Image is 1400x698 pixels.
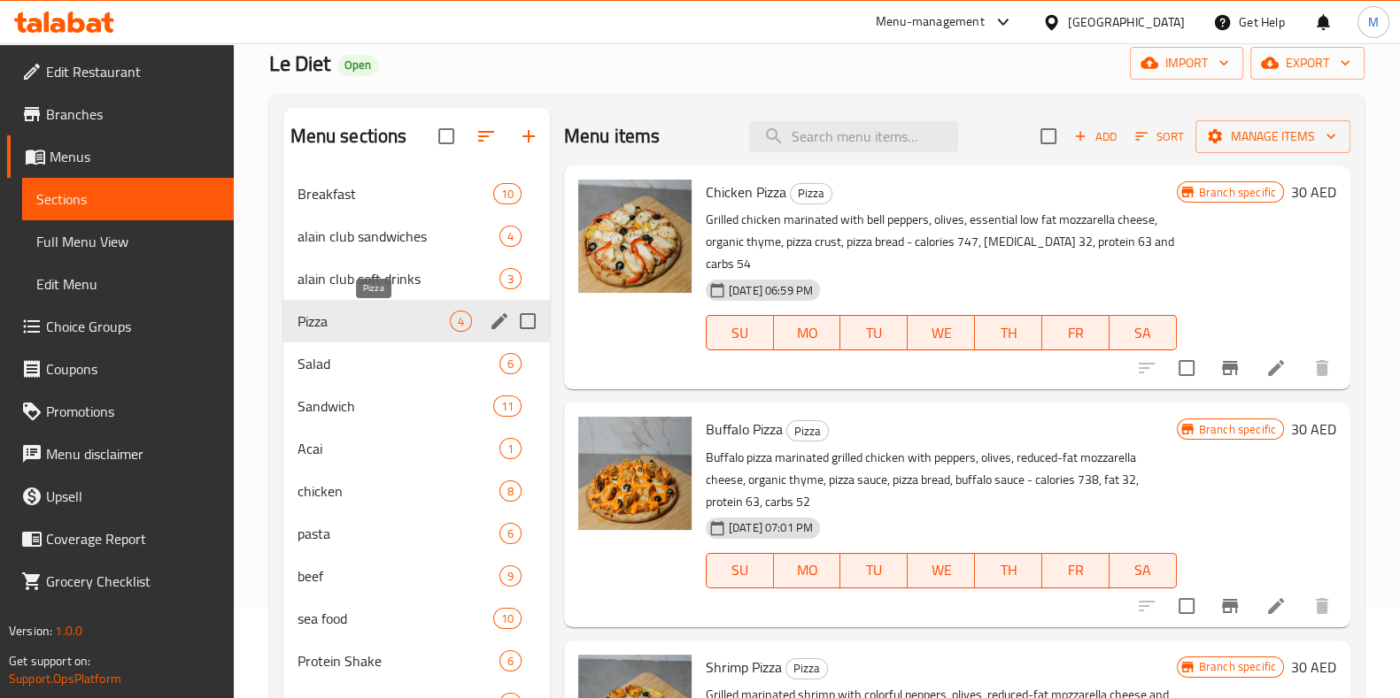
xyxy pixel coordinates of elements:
[9,619,52,642] span: Version:
[1071,127,1119,147] span: Add
[298,480,499,502] div: chicken
[1110,315,1177,350] button: SA
[791,183,831,203] span: Pizza
[1209,347,1251,389] button: Branch-specific-item
[298,268,499,289] span: alain club soft drinks
[46,528,220,549] span: Coverage Report
[493,183,522,204] div: items
[1117,320,1170,346] span: SA
[1144,52,1229,74] span: import
[499,226,522,247] div: items
[22,178,234,220] a: Sections
[507,115,550,157] button: Add section
[9,667,121,690] a: Support.OpsPlatform
[499,438,522,459] div: items
[1110,553,1177,588] button: SA
[7,135,234,178] a: Menus
[1130,47,1243,80] button: import
[298,353,499,374] div: Salad
[1291,417,1336,441] h6: 30 AED
[1131,123,1188,150] button: Sort
[781,320,834,346] span: MO
[564,123,661,150] h2: Menu items
[706,209,1177,275] p: Grilled chicken marinated with bell peppers, olives, essential low fat mozzarella cheese, organic...
[1265,595,1287,617] a: Edit menu item
[298,565,499,587] div: beef
[46,104,220,125] span: Branches
[22,220,234,263] a: Full Menu View
[428,118,465,155] span: Select all sections
[9,649,90,672] span: Get support on:
[36,188,220,210] span: Sections
[714,557,767,583] span: SU
[706,447,1177,513] p: Buffalo pizza marinated grilled chicken with peppers, olives, reduced-fat mozzarella cheese, orga...
[840,553,908,588] button: TU
[494,186,521,203] span: 10
[1042,315,1110,350] button: FR
[722,282,820,299] span: [DATE] 06:59 PM
[7,475,234,518] a: Upsell
[465,115,507,157] span: Sort sections
[298,523,499,544] div: pasta
[1117,557,1170,583] span: SA
[7,518,234,560] a: Coverage Report
[790,183,832,204] div: Pizza
[786,420,829,441] div: Pizza
[493,395,522,417] div: items
[500,356,521,372] span: 6
[500,483,521,500] span: 8
[787,421,828,441] span: Pizza
[1291,655,1336,679] h6: 30 AED
[1068,12,1185,32] div: [GEOGRAPHIC_DATA]
[46,358,220,380] span: Coupons
[500,271,521,288] span: 3
[7,390,234,433] a: Promotions
[499,650,522,671] div: items
[46,486,220,507] span: Upsell
[1067,123,1124,150] button: Add
[7,560,234,602] a: Grocery Checklist
[298,226,499,247] div: alain club sandwiches
[283,470,550,512] div: chicken8
[7,50,234,93] a: Edit Restaurant
[283,512,550,555] div: pasta6
[500,228,521,245] span: 4
[46,571,220,592] span: Grocery Checklist
[706,654,782,680] span: Shrimp Pizza
[706,315,774,350] button: SU
[283,257,550,300] div: alain club soft drinks3
[706,553,774,588] button: SU
[46,316,220,337] span: Choice Groups
[493,608,522,629] div: items
[36,231,220,252] span: Full Menu View
[847,557,901,583] span: TU
[337,55,378,76] div: Open
[749,121,958,152] input: search
[722,519,820,536] span: [DATE] 07:01 PM
[499,353,522,374] div: items
[298,395,493,417] span: Sandwich
[1301,585,1343,627] button: delete
[298,183,493,204] span: Breakfast
[7,93,234,135] a: Branches
[1042,553,1110,588] button: FR
[975,553,1042,588] button: TH
[499,523,522,544] div: items
[499,565,522,587] div: items
[298,311,450,332] span: Pizza
[283,173,550,215] div: Breakfast10
[1124,123,1195,150] span: Sort items
[774,553,841,588] button: MO
[290,123,407,150] h2: Menu sections
[785,658,828,679] div: Pizza
[908,315,975,350] button: WE
[714,320,767,346] span: SU
[1368,12,1379,32] span: M
[298,608,493,629] span: sea food
[22,263,234,305] a: Edit Menu
[298,650,499,671] div: Protein Shake
[1067,123,1124,150] span: Add item
[578,180,692,293] img: Chicken Pizza
[915,557,968,583] span: WE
